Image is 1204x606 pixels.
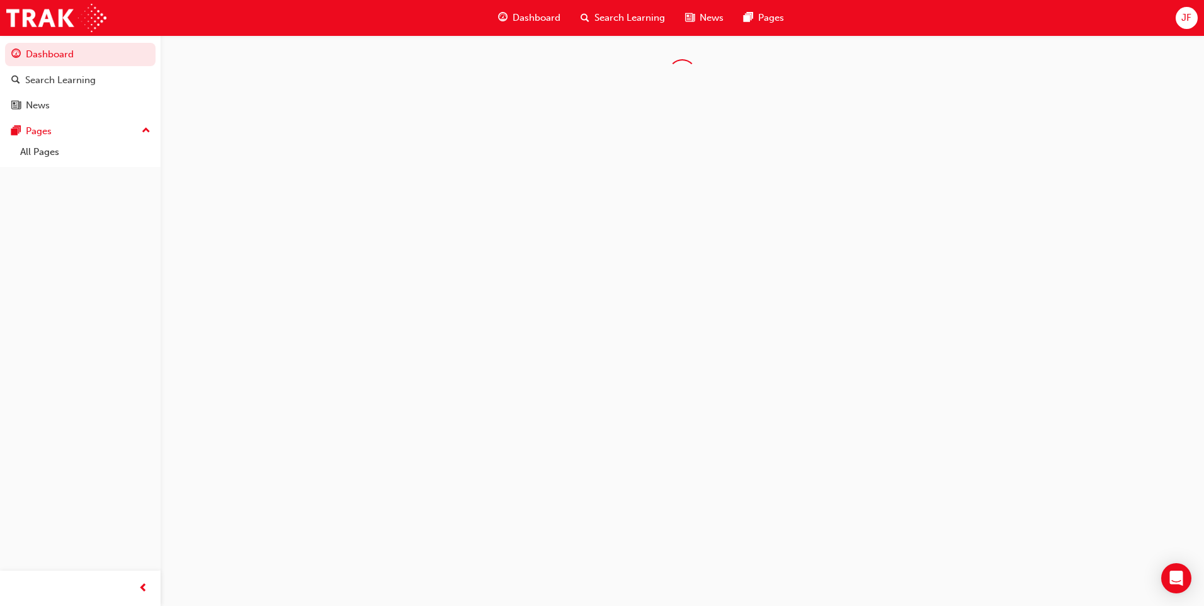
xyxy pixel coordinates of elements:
div: Pages [26,124,52,139]
a: guage-iconDashboard [488,5,571,31]
span: guage-icon [11,49,21,60]
span: up-icon [142,123,150,139]
img: Trak [6,4,106,32]
span: guage-icon [498,10,508,26]
span: News [700,11,724,25]
span: search-icon [11,75,20,86]
div: News [26,98,50,113]
button: DashboardSearch LearningNews [5,40,156,120]
a: pages-iconPages [734,5,794,31]
button: Pages [5,120,156,143]
a: Dashboard [5,43,156,66]
a: Search Learning [5,69,156,92]
button: JF [1176,7,1198,29]
span: news-icon [11,100,21,111]
a: news-iconNews [675,5,734,31]
span: Search Learning [594,11,665,25]
span: prev-icon [139,581,148,597]
span: pages-icon [744,10,753,26]
span: JF [1181,11,1191,25]
span: search-icon [581,10,589,26]
span: news-icon [685,10,695,26]
span: Dashboard [513,11,560,25]
a: search-iconSearch Learning [571,5,675,31]
span: Pages [758,11,784,25]
div: Open Intercom Messenger [1161,563,1191,593]
a: All Pages [15,142,156,162]
div: Search Learning [25,73,96,88]
a: News [5,94,156,117]
span: pages-icon [11,126,21,137]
